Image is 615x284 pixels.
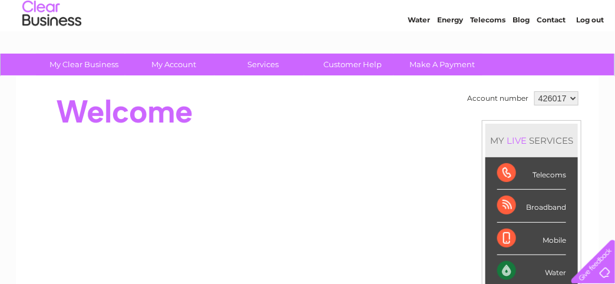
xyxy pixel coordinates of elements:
[497,190,566,222] div: Broadband
[305,54,402,75] a: Customer Help
[512,50,530,59] a: Blog
[576,50,604,59] a: Log out
[393,6,474,21] a: 0333 014 3131
[215,54,312,75] a: Services
[464,88,531,108] td: Account number
[408,50,430,59] a: Water
[497,223,566,255] div: Mobile
[497,157,566,190] div: Telecoms
[36,54,133,75] a: My Clear Business
[30,6,587,57] div: Clear Business is a trading name of Verastar Limited (registered in [GEOGRAPHIC_DATA] No. 3667643...
[485,124,578,157] div: MY SERVICES
[125,54,223,75] a: My Account
[470,50,505,59] a: Telecoms
[537,50,566,59] a: Contact
[22,31,82,67] img: logo.png
[504,135,529,146] div: LIVE
[437,50,463,59] a: Energy
[394,54,491,75] a: Make A Payment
